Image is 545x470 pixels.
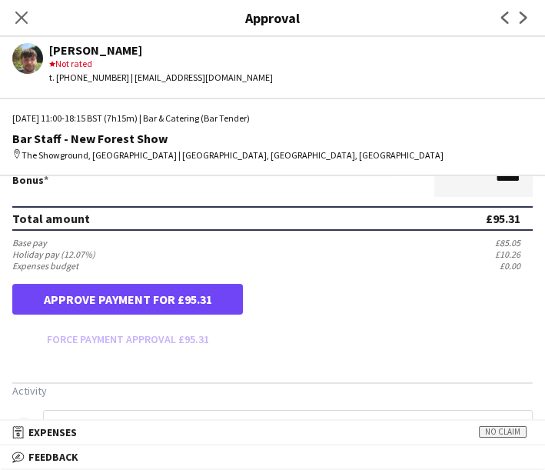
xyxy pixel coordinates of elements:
[49,57,273,71] div: Not rated
[12,132,533,145] div: Bar Staff - New Forest Show
[486,211,520,226] div: £95.31
[479,426,527,438] span: No claim
[49,71,273,85] div: t. [PHONE_NUMBER] | [EMAIL_ADDRESS][DOMAIN_NAME]
[28,425,77,439] span: Expenses
[12,248,95,260] div: Holiday pay (12.07%)
[49,43,273,57] div: [PERSON_NAME]
[28,450,78,464] span: Feedback
[12,173,48,187] label: Bonus
[500,260,533,272] div: £0.00
[12,260,78,272] div: Expenses budget
[12,211,90,226] div: Total amount
[495,248,533,260] div: £10.26
[12,112,533,125] div: [DATE] 11:00-18:15 BST (7h15m) | Bar & Catering (Bar Tender)
[12,148,533,162] div: The Showground, [GEOGRAPHIC_DATA] | [GEOGRAPHIC_DATA], [GEOGRAPHIC_DATA], [GEOGRAPHIC_DATA]
[495,237,533,248] div: £85.05
[12,384,533,398] h3: Activity
[12,237,47,248] div: Base pay
[12,284,243,315] button: Approve payment for £95.31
